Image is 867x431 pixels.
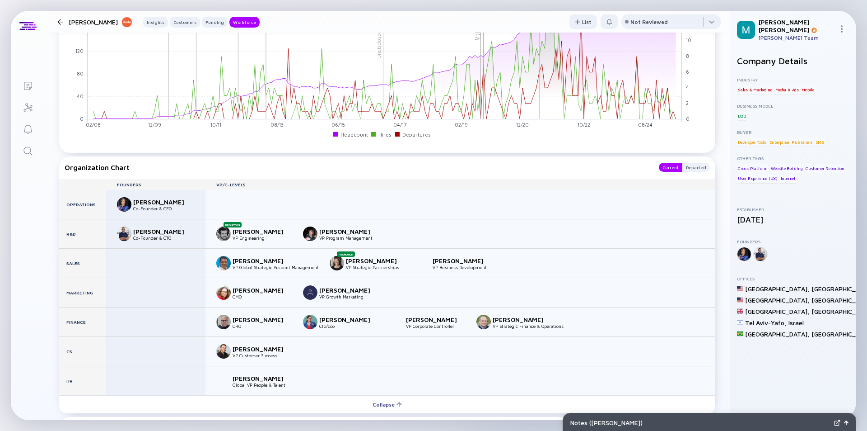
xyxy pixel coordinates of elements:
[303,315,317,329] img: Stephanie Hsiung picture
[737,319,743,326] img: Israel Flag
[838,25,845,33] img: Menu
[331,122,345,128] tspan: 06/15
[11,96,45,118] a: Investor Map
[233,382,292,388] div: Global VP People & Talent
[745,308,810,315] div: [GEOGRAPHIC_DATA] ,
[737,85,774,94] div: Sales & Marketing
[319,286,379,294] div: [PERSON_NAME]
[659,163,682,172] div: Current
[737,103,849,109] div: Business Model
[737,308,743,314] img: United Kingdom Flag
[788,319,804,327] div: Israel
[493,323,564,329] div: VP Strategic Finance & Operations
[319,294,379,299] div: VP Growth Marketing
[77,93,84,99] tspan: 40
[330,256,344,270] img: Alessandra Sadan picture
[769,137,790,147] div: Enterprise
[737,21,755,39] img: Mordechai Profile Picture
[737,129,849,135] div: Buyer
[303,285,317,300] img: Dana Ilovich picture
[346,265,406,270] div: VP Strategic Partnerships
[59,278,106,307] div: Marketing
[59,249,106,278] div: Sales
[106,182,205,187] div: Founders
[337,251,355,257] div: Promotion
[737,164,769,173] div: Cross Platform
[393,122,406,128] tspan: 04/17
[75,48,84,54] tspan: 120
[745,330,810,338] div: [GEOGRAPHIC_DATA] ,
[737,174,778,183] div: User Experience (UX)
[216,256,231,270] img: Renato Bottini picture
[367,398,407,412] div: Collapse
[686,53,689,59] tspan: 8
[406,316,466,323] div: [PERSON_NAME]
[433,265,492,270] div: VP Business Development
[133,206,193,211] div: Co-Founder & CEO
[737,207,849,212] div: Established
[433,257,492,265] div: [PERSON_NAME]
[69,16,132,28] div: [PERSON_NAME]
[303,227,317,241] img: Uri Hoter-Ishay picture
[737,276,849,281] div: Offices
[59,308,106,336] div: Finance
[569,14,597,29] button: List
[170,18,200,27] div: Customers
[737,215,849,224] div: [DATE]
[416,256,431,270] img: Peter Edquist picture
[493,316,552,323] div: [PERSON_NAME]
[233,257,292,265] div: [PERSON_NAME]
[686,85,689,90] tspan: 4
[630,19,668,25] div: Not Reviewed
[737,137,767,147] div: Developer Tools
[319,227,379,235] div: [PERSON_NAME]
[77,71,84,76] tspan: 80
[133,198,193,206] div: [PERSON_NAME]
[216,285,231,300] img: Roni Mizrahi picture
[117,197,131,212] img: Itai Sadan picture
[759,18,834,33] div: [PERSON_NAME] [PERSON_NAME]
[686,116,690,122] tspan: 0
[686,100,689,106] tspan: 2
[737,239,849,244] div: Founders
[780,174,797,183] div: Internet
[59,337,106,366] div: CS
[143,17,168,28] button: Insights
[791,137,813,147] div: Publishers
[233,235,292,241] div: VP Engineering
[319,235,379,241] div: VP Program Management
[774,85,800,94] div: Media & Ads
[455,122,468,128] tspan: 02/19
[133,235,193,241] div: Co-Founder & CTO
[569,15,597,29] div: List
[737,56,849,66] h2: Company Details
[745,296,810,304] div: [GEOGRAPHIC_DATA] ,
[737,331,743,337] img: Brazil Flag
[216,344,231,359] img: Cyrus Dorosti picture
[233,353,292,358] div: VP Customer Success
[815,137,825,147] div: SMB
[143,18,168,27] div: Insights
[59,219,106,248] div: R&D
[737,285,743,292] img: United States Flag
[229,18,260,27] div: Workforce
[210,122,221,128] tspan: 10/11
[682,163,710,172] button: Departed
[390,315,404,329] img: Roy Sharon picture
[406,323,466,329] div: VP Corporate Controller
[745,319,787,327] div: Tel Aviv-Yafo ,
[65,163,650,172] div: Organization Chart
[233,294,292,299] div: CMO
[224,222,242,227] div: Promotion
[737,297,743,303] img: United States Flag
[759,34,834,41] div: [PERSON_NAME] Team
[770,164,804,173] div: Website Building
[745,285,810,293] div: [GEOGRAPHIC_DATA] ,
[233,227,292,235] div: [PERSON_NAME]
[233,286,292,294] div: [PERSON_NAME]
[319,316,379,323] div: [PERSON_NAME]
[516,122,529,128] tspan: 12/20
[805,164,845,173] div: Customer Retention
[202,17,228,28] button: Funding
[80,116,84,122] tspan: 0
